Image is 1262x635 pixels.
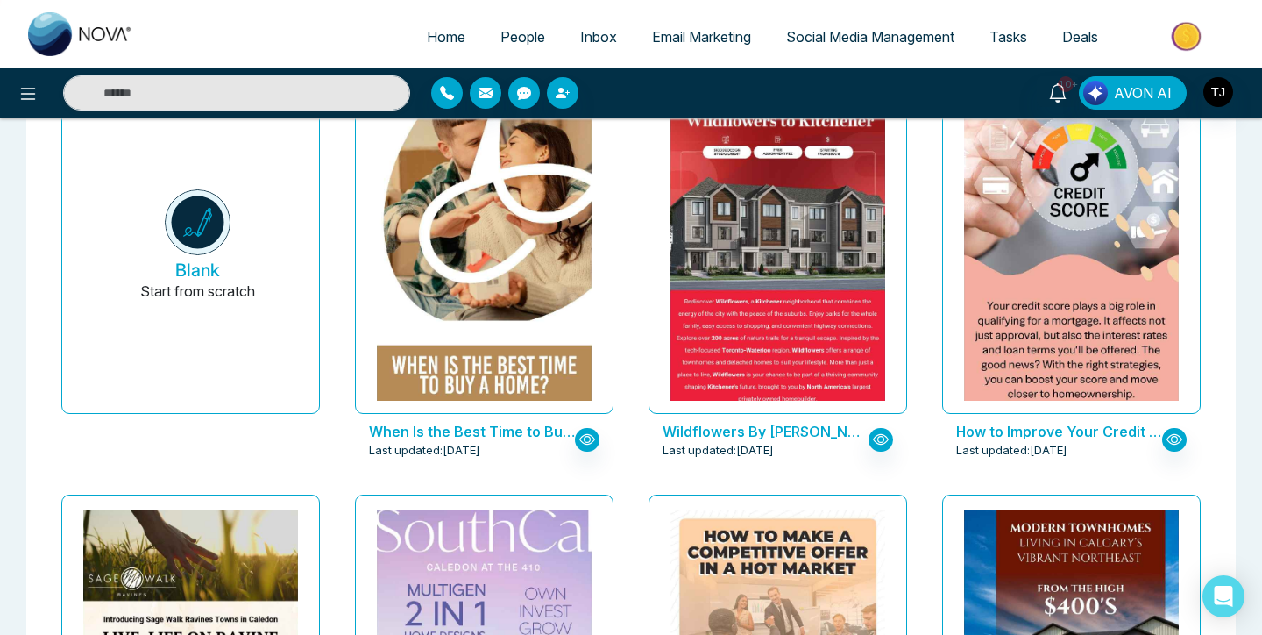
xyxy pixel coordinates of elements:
[427,28,465,46] span: Home
[972,20,1045,54] a: Tasks
[635,20,769,54] a: Email Marketing
[28,12,133,56] img: Nova CRM Logo
[1079,76,1187,110] button: AVON AI
[140,281,255,323] p: Start from scratch
[1202,575,1244,617] div: Open Intercom Messenger
[175,260,220,281] h5: Blank
[483,20,563,54] a: People
[165,189,230,255] img: novacrm
[769,20,972,54] a: Social Media Management
[956,421,1162,442] p: How to Improve Your Credit Score Before Buying a Home
[1203,77,1233,107] img: User Avatar
[663,442,774,460] span: Last updated: [DATE]
[786,28,954,46] span: Social Media Management
[563,20,635,54] a: Inbox
[369,442,480,460] span: Last updated: [DATE]
[989,28,1027,46] span: Tasks
[1045,20,1116,54] a: Deals
[1062,28,1098,46] span: Deals
[90,81,305,413] button: BlankStart from scratch
[956,442,1067,460] span: Last updated: [DATE]
[1124,17,1251,56] img: Market-place.gif
[1114,82,1172,103] span: AVON AI
[500,28,545,46] span: People
[1037,76,1079,107] a: 10+
[580,28,617,46] span: Inbox
[409,20,483,54] a: Home
[1083,81,1108,105] img: Lead Flow
[652,28,751,46] span: Email Marketing
[369,421,575,442] p: When Is the Best Time to Buy a Home?
[663,421,869,442] p: Wildflowers By Mattamy Homes
[1058,76,1074,92] span: 10+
